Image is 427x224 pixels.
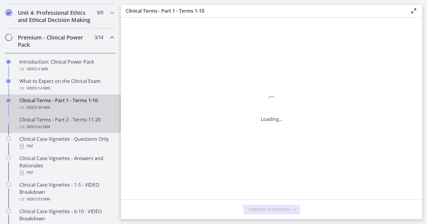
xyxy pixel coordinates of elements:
[261,115,283,123] p: Loading...
[18,9,92,24] h2: Unit 4: Professional Ethics and Ethical Decision Making
[37,123,50,131] span: · 42 min
[19,135,114,150] div: Clinical Case Vignettes - Questions Only
[6,98,11,103] i: Completed
[94,34,103,41] span: 3 / 14
[19,143,114,150] div: PDF
[19,104,114,111] div: Video
[19,116,114,131] div: Clinical Terms - Part 2 - Terms 11-20
[19,85,114,92] div: Video
[19,155,114,176] div: Clinical Case Vignettes - Answers and Rationales
[19,77,114,92] div: What to Expect on the Clinical Exam
[37,65,48,73] span: · 3 min
[37,104,50,111] span: · 39 min
[97,9,103,16] span: 9 / 9
[19,181,114,203] div: Clinical Case Vignettes - 1-5 - VIDEO Breakdown
[37,85,50,92] span: · 14 min
[243,205,300,214] button: Complete & continue
[19,58,114,73] div: Introduction: Clinical Power Pack
[19,65,114,73] div: Video
[126,7,400,14] h3: Clinical Terms - Part 1 - Terms 1-10
[248,207,290,212] span: Complete & continue
[19,169,114,176] div: PDF
[6,79,11,84] i: Completed
[261,94,283,108] div: 1
[5,9,12,16] i: Completed
[37,196,50,203] span: · 53 min
[18,34,92,48] h2: Premium - Clinical Power Pack
[6,59,11,64] i: Completed
[19,123,114,131] div: Video
[19,97,114,111] div: Clinical Terms - Part 1 - Terms 1-10
[19,196,114,203] div: Video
